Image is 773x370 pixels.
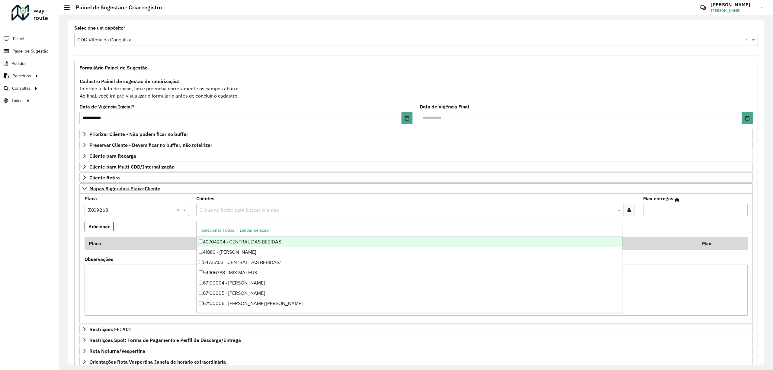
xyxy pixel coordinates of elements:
th: Max [698,237,722,250]
span: Rota Noturna/Vespertina [89,349,145,353]
button: Selecionar Todos [199,226,237,235]
em: Máximo de clientes que serão colocados na mesma rota com os clientes informados [675,198,679,203]
div: Informe a data de inicio, fim e preencha corretamente os campos abaixo. Ao final, você irá pré-vi... [79,77,753,100]
span: Pedidos [11,60,27,67]
a: Mapas Sugeridos: Placa-Cliente [79,183,753,194]
button: Limpar seleção [237,226,271,235]
h3: [PERSON_NAME] [711,2,756,8]
div: 40704204 - CENTRAL DAS BEBIDAS [197,237,622,247]
a: Priorizar Cliente - Não podem ficar no buffer [79,129,753,139]
span: Formulário Painel de Sugestão [79,65,148,70]
a: Restrições FF: ACT [79,324,753,334]
a: Rota Noturna/Vespertina [79,346,753,356]
span: Clear all [176,206,181,214]
a: Cliente para Multi-CDD/Internalização [79,162,753,172]
span: [PERSON_NAME] [711,8,756,13]
div: 67100009 - [PERSON_NAME] [PERSON_NAME] [197,309,622,319]
label: Selecione um depósito [74,24,125,32]
div: 54735103 - CENTRAL DAS BEBIDAS/ [197,257,622,268]
span: Consultas [12,85,30,92]
a: Orientações Rota Vespertina Janela de horário extraordinária [79,357,753,367]
span: Restrições FF: ACT [89,327,131,332]
button: Choose Date [742,112,753,124]
a: Cliente para Recarga [79,151,753,161]
label: Observações [85,256,113,263]
span: Mapas Sugeridos: Placa-Cliente [89,186,160,191]
span: Clear all [745,36,750,43]
span: Orientações Rota Vespertina Janela de horário extraordinária [89,359,226,364]
div: 41880 - [PERSON_NAME] [197,247,622,257]
button: Choose Date [402,112,412,124]
span: Restrições Spot: Forma de Pagamento e Perfil de Descarga/Entrega [89,338,241,343]
div: 54906388 - MIX MATEUS [197,268,622,278]
label: Data de Vigência Inicial [79,103,135,110]
span: Priorizar Cliente - Não podem ficar no buffer [89,132,188,137]
span: Preservar Cliente - Devem ficar no buffer, não roteirizar [89,143,212,147]
a: Preservar Cliente - Devem ficar no buffer, não roteirizar [79,140,753,150]
a: Cliente Retira [79,172,753,183]
div: 67100005 - [PERSON_NAME] [197,288,622,298]
span: Cliente Retira [89,175,120,180]
strong: Cadastro Painel de sugestão de roteirização: [80,78,179,84]
a: Restrições Spot: Forma de Pagamento e Perfil de Descarga/Entrega [79,335,753,345]
label: Placa [85,195,97,202]
span: Painel [13,36,24,42]
span: Painel de Sugestão [12,48,48,54]
a: Contato Rápido [697,1,710,14]
div: 67100006 - [PERSON_NAME] [PERSON_NAME] [197,298,622,309]
div: Mapas Sugeridos: Placa-Cliente [79,194,753,324]
span: Relatórios [12,73,31,79]
span: Tático [11,98,23,104]
ng-dropdown-panel: Options list [196,221,623,313]
span: Cliente para Multi-CDD/Internalização [89,164,175,169]
button: Adicionar [85,221,114,232]
label: Data de Vigência Final [420,103,469,110]
span: Cliente para Recarga [89,153,136,158]
label: Clientes [196,195,214,202]
label: Max entregas [643,195,673,202]
div: 67100004 - [PERSON_NAME] [197,278,622,288]
h2: Painel de Sugestão - Criar registro [70,4,162,11]
th: Placa [85,237,203,250]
